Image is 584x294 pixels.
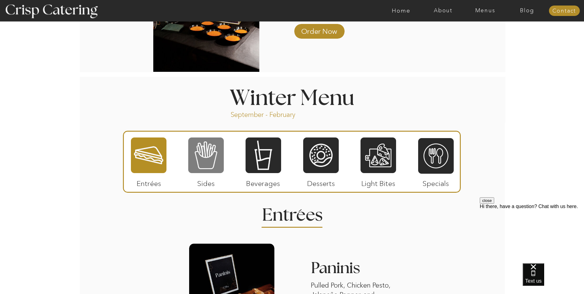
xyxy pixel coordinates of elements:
p: Light Bites [358,173,399,191]
a: Contact [549,8,580,14]
p: Beverages [243,173,284,191]
p: September - February [231,110,315,117]
h3: Paninis [311,260,396,280]
iframe: podium webchat widget prompt [480,197,584,271]
p: Desserts [301,173,342,191]
a: About [422,8,464,14]
p: Sides [185,173,226,191]
h1: Winter Menu [207,88,377,106]
a: Home [380,8,422,14]
a: Order Now [299,21,340,39]
p: Entrées [128,173,169,191]
h2: Entrees [262,207,322,219]
a: Menus [464,8,506,14]
a: Blog [506,8,548,14]
iframe: podium webchat widget bubble [523,263,584,294]
p: Specials [415,173,456,191]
